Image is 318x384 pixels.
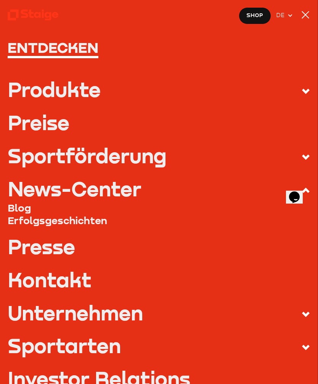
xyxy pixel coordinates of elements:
[246,11,263,20] span: Shop
[239,7,271,24] a: Shop
[8,80,101,99] div: Produkte
[8,214,311,227] a: Erfolgsgeschichten
[8,336,121,355] div: Sportarten
[8,202,311,214] a: Blog
[8,303,143,323] div: Unternehmen
[8,179,141,199] div: News-Center
[276,11,287,20] span: DE
[8,237,311,257] a: Presse
[286,181,310,204] iframe: chat widget
[8,113,311,132] a: Preise
[8,270,311,290] a: Kontakt
[8,146,167,166] div: Sportförderung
